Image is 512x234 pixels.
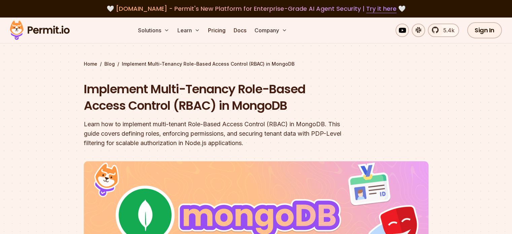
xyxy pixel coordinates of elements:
[104,61,115,67] a: Blog
[7,19,73,42] img: Permit logo
[252,24,290,37] button: Company
[84,120,342,148] div: Learn how to implement multi-tenant Role-Based Access Control (RBAC) in MongoDB. This guide cover...
[366,4,397,13] a: Try it here
[84,61,97,67] a: Home
[467,22,502,38] a: Sign In
[231,24,249,37] a: Docs
[16,4,496,13] div: 🤍 🤍
[175,24,203,37] button: Learn
[84,81,342,114] h1: Implement Multi-Tenancy Role-Based Access Control (RBAC) in MongoDB
[439,26,454,34] span: 5.4k
[428,24,459,37] a: 5.4k
[205,24,228,37] a: Pricing
[135,24,172,37] button: Solutions
[116,4,397,13] span: [DOMAIN_NAME] - Permit's New Platform for Enterprise-Grade AI Agent Security |
[84,61,429,67] div: / /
